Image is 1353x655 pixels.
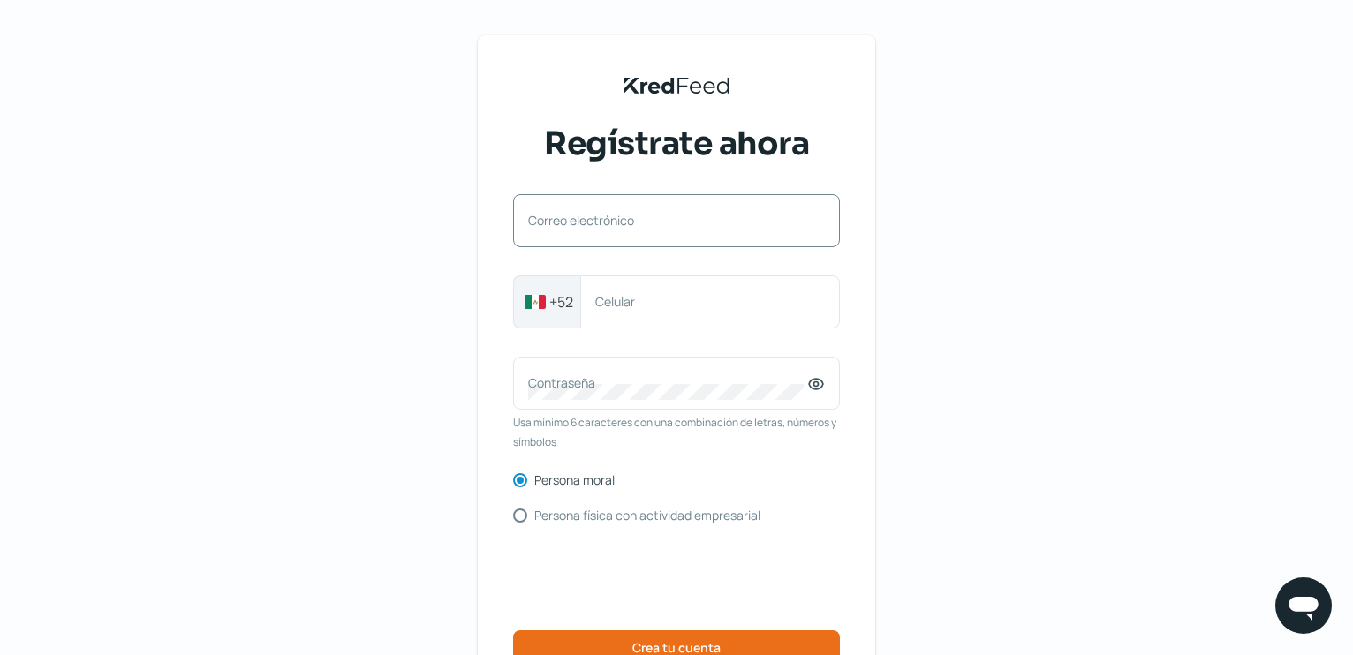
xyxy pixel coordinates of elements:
[632,642,721,654] span: Crea tu cuenta
[528,212,807,229] label: Correo electrónico
[534,474,615,486] label: Persona moral
[544,122,809,166] span: Regístrate ahora
[513,413,840,451] span: Usa mínimo 6 caracteres con una combinación de letras, números y símbolos
[595,293,807,310] label: Celular
[534,509,760,522] label: Persona física con actividad empresarial
[1286,588,1321,623] img: chatIcon
[542,544,811,613] iframe: reCAPTCHA
[528,374,807,391] label: Contraseña
[549,291,573,312] span: +52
